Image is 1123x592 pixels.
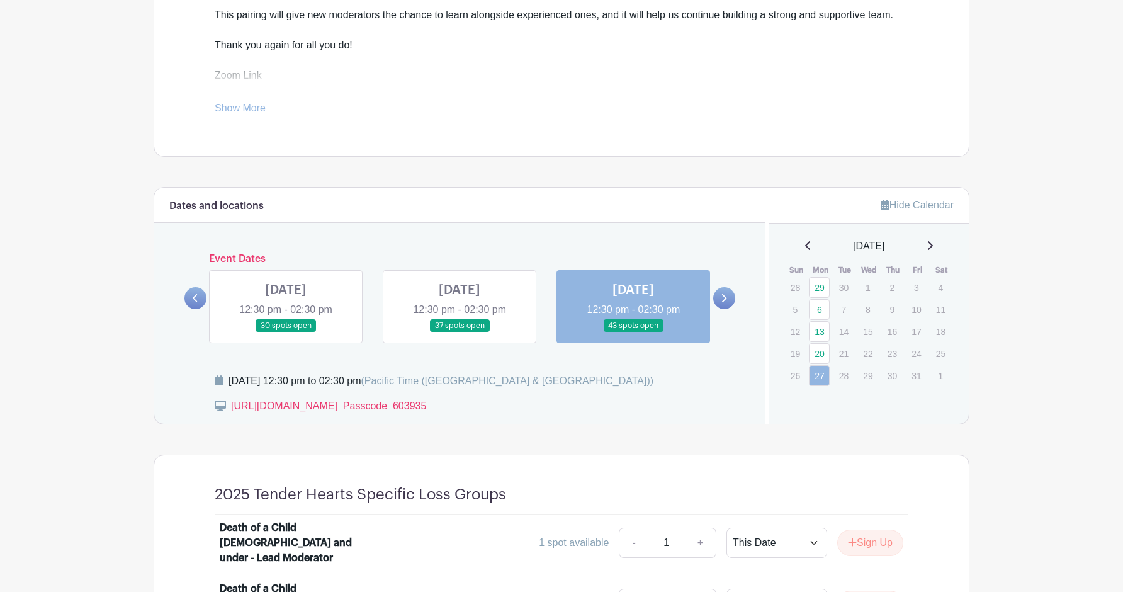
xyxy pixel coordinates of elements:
[785,322,806,341] p: 12
[857,300,878,319] p: 8
[857,278,878,297] p: 1
[930,300,951,319] p: 11
[361,375,653,386] span: (Pacific Time ([GEOGRAPHIC_DATA] & [GEOGRAPHIC_DATA]))
[809,365,830,386] a: 27
[169,200,264,212] h6: Dates and locations
[808,264,833,276] th: Mon
[857,322,878,341] p: 15
[906,278,927,297] p: 3
[906,366,927,385] p: 31
[857,264,881,276] th: Wed
[809,299,830,320] a: 6
[833,344,854,363] p: 21
[785,300,806,319] p: 5
[930,366,951,385] p: 1
[784,264,809,276] th: Sun
[882,322,903,341] p: 16
[785,366,806,385] p: 26
[215,8,908,113] div: This pairing will give new moderators the chance to learn alongside experienced ones, and it will...
[881,200,954,210] a: Hide Calendar
[882,300,903,319] p: 9
[857,366,878,385] p: 29
[619,528,648,558] a: -
[833,300,854,319] p: 7
[905,264,930,276] th: Fri
[833,322,854,341] p: 14
[215,486,506,504] h4: 2025 Tender Hearts Specific Loss Groups
[833,264,857,276] th: Tue
[882,366,903,385] p: 30
[930,344,951,363] p: 25
[930,278,951,297] p: 4
[809,321,830,342] a: 13
[785,344,806,363] p: 19
[215,85,321,96] a: [URL][DOMAIN_NAME]
[685,528,716,558] a: +
[231,401,426,411] a: [URL][DOMAIN_NAME] Passcode 603935
[930,322,951,341] p: 18
[906,344,927,363] p: 24
[785,278,806,297] p: 28
[906,300,927,319] p: 10
[882,278,903,297] p: 2
[229,373,653,389] div: [DATE] 12:30 pm to 02:30 pm
[833,278,854,297] p: 30
[809,277,830,298] a: 29
[882,344,903,363] p: 23
[220,520,376,566] div: Death of a Child [DEMOGRAPHIC_DATA] and under - Lead Moderator
[809,343,830,364] a: 20
[857,344,878,363] p: 22
[881,264,906,276] th: Thu
[930,264,954,276] th: Sat
[539,535,609,550] div: 1 spot available
[906,322,927,341] p: 17
[853,239,884,254] span: [DATE]
[206,253,713,265] h6: Event Dates
[833,366,854,385] p: 28
[837,530,903,556] button: Sign Up
[215,103,266,118] a: Show More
